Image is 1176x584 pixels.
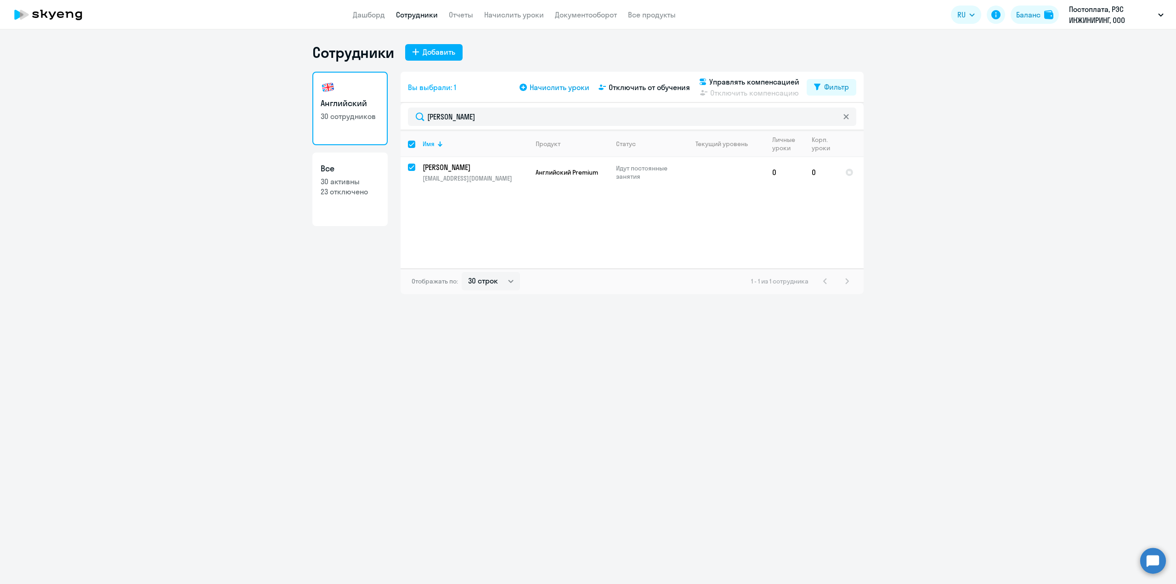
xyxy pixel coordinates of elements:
div: Баланс [1016,9,1040,20]
h3: Все [321,163,379,175]
h3: Английский [321,97,379,109]
td: 0 [765,157,804,187]
td: 0 [804,157,838,187]
button: RU [951,6,981,24]
a: Все30 активны23 отключено [312,153,388,226]
div: Продукт [536,140,560,148]
p: [PERSON_NAME] [423,162,526,172]
p: [EMAIL_ADDRESS][DOMAIN_NAME] [423,174,528,182]
a: Английский30 сотрудников [312,72,388,145]
span: Отображать по: [412,277,458,285]
div: Фильтр [824,81,849,92]
h1: Сотрудники [312,43,394,62]
img: english [321,80,335,95]
img: balance [1044,10,1053,19]
button: Добавить [405,44,463,61]
a: [PERSON_NAME] [423,162,528,172]
div: Личные уроки [772,136,804,152]
div: Имя [423,140,528,148]
span: Начислить уроки [530,82,589,93]
span: Отключить от обучения [609,82,690,93]
p: 30 сотрудников [321,111,379,121]
button: Балансbalance [1011,6,1059,24]
div: Текущий уровень [695,140,748,148]
p: 23 отключено [321,187,379,197]
span: Вы выбрали: 1 [408,82,456,93]
span: 1 - 1 из 1 сотрудника [751,277,808,285]
div: Корп. уроки [812,136,837,152]
div: Корп. уроки [812,136,830,152]
span: RU [957,9,966,20]
div: Личные уроки [772,136,796,152]
p: Постоплата, РЭС ИНЖИНИРИНГ, ООО [1069,4,1154,26]
a: Все продукты [628,10,676,19]
button: Постоплата, РЭС ИНЖИНИРИНГ, ООО [1064,4,1168,26]
a: Дашборд [353,10,385,19]
p: 30 активны [321,176,379,187]
input: Поиск по имени, email, продукту или статусу [408,108,856,126]
div: Статус [616,140,636,148]
span: Английский Premium [536,168,598,176]
div: Статус [616,140,679,148]
a: Сотрудники [396,10,438,19]
a: Отчеты [449,10,473,19]
a: Документооборот [555,10,617,19]
div: Имя [423,140,435,148]
a: Начислить уроки [484,10,544,19]
button: Фильтр [807,79,856,96]
div: Текущий уровень [687,140,764,148]
div: Продукт [536,140,608,148]
span: Управлять компенсацией [709,76,799,87]
div: Добавить [423,46,455,57]
p: Идут постоянные занятия [616,164,679,181]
